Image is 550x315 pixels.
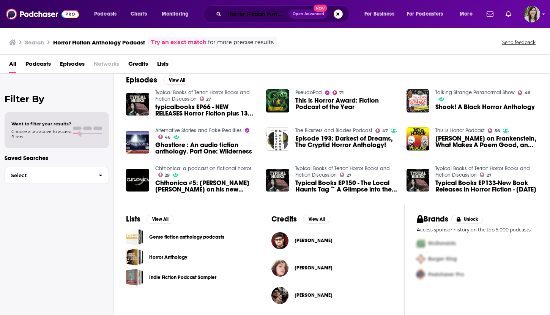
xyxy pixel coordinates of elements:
a: All [9,58,16,73]
button: Select [5,167,109,184]
img: Third Pro Logo [414,267,428,282]
span: [PERSON_NAME] [295,292,333,298]
a: typicalbooks EP66 - NEW RELEASES Horror Fiction plus 13 Wicked Tales A Wicked Library Anthology [155,104,257,117]
a: Genre fiction anthology podcasts [126,228,143,245]
a: This Is Horror Podcast [435,127,485,134]
span: Ghostlore : An audio fiction anthology. Part One: Wilderness [155,142,257,155]
a: Lists [157,58,169,73]
h3: Search [25,39,44,46]
a: 46 [518,90,530,95]
a: Indie Fiction Podcast Sampler [149,273,216,282]
a: typicalbooks EP66 - NEW RELEASES Horror Fiction plus 13 Wicked Tales A Wicked Library Anthology [126,93,149,116]
button: open menu [156,8,199,20]
a: Jack Kincaid [295,292,333,298]
button: open menu [454,8,482,20]
p: Access sponsor history on the top 5,000 podcasts. [417,227,537,233]
span: Select [5,173,93,178]
a: 47 [375,128,388,133]
button: Alexis BristoweAlexis Bristowe [271,256,392,280]
a: Chthonica #5: John F. D. Taff on his new horror anthology DARK STARS [126,169,149,192]
a: CreditsView All [271,214,330,224]
a: 27 [340,173,351,177]
p: Saved Searches [5,154,109,161]
span: Want to filter your results? [11,121,71,127]
span: Episode 193: Darkest of Dreams, The Cryptid Horror Anthology! [295,135,397,148]
span: Typical Books EP150 - The Local Haunts Tag ~ A Glimpse into the Horrortube and Booktube Anthology... [295,180,397,193]
a: Typical Books EP133-New Book Releases in Horror Fiction - August 2020 [435,180,537,193]
img: Typical Books EP133-New Book Releases in Horror Fiction - August 2020 [407,169,430,192]
h2: Episodes [126,75,157,85]
button: Send feedback [500,39,538,46]
img: Second Pro Logo [414,251,428,267]
span: Shook! A Black Horror Anthology [435,104,535,110]
button: View All [163,76,191,85]
a: 29 [158,173,170,177]
a: Charts [126,8,151,20]
span: for more precise results [208,38,274,47]
button: open menu [359,8,404,20]
span: For Business [364,9,394,19]
span: Podchaser Pro [428,271,464,278]
a: Episodes [60,58,85,73]
button: Jack KincaidJack Kincaid [271,283,392,307]
button: open menu [89,8,126,20]
a: Podcasts [25,58,51,73]
span: 27 [347,174,351,177]
a: PseudoPod [295,89,322,96]
span: Networks [94,58,119,73]
a: Indie Fiction Podcast Sampler [126,269,143,286]
img: This is Horror Award: Fiction Podcast of the Year [266,89,289,112]
span: Typical Books EP133-New Book Releases in Horror Fiction - [DATE] [435,180,537,193]
img: Typical Books EP150 - The Local Haunts Tag ~ A Glimpse into the Horrortube and Booktube Anthology... [266,169,289,192]
span: 27 [206,98,211,101]
span: Burger King [428,256,457,262]
img: First Pro Logo [414,236,428,251]
h2: Filter By [5,93,109,104]
a: Typical Books of Terror: Horror Books and Fiction Discussion [155,89,250,102]
span: 46 [165,136,170,139]
span: Charts [131,9,147,19]
a: Chthonica: a podcast on fictional horror [155,165,251,172]
span: Podcasts [94,9,117,19]
span: [PERSON_NAME] [295,237,333,244]
a: Horror Anthology [126,249,143,266]
img: Podchaser - Follow, Share and Rate Podcasts [6,7,79,21]
img: Jonathan Pezza [271,232,288,249]
span: Open Advanced [293,12,324,16]
h3: Horror Fiction Anthology Podcast [53,39,145,46]
a: Alexis Bristowe [295,265,333,271]
a: Genre fiction anthology podcasts [149,233,224,241]
span: 29 [165,174,170,177]
a: Show notifications dropdown [503,8,514,21]
a: Shook! A Black Horror Anthology [407,89,430,112]
img: Jack Kincaid [271,287,288,304]
a: Jonathan Pezza [295,237,333,244]
a: This is Horror Award: Fiction Podcast of the Year [295,97,397,110]
span: 27 [487,174,492,177]
a: 46 [158,135,171,139]
h2: Lists [126,214,140,224]
span: Logged in as devinandrade [523,6,540,22]
span: Choose a tab above to access filters. [11,129,71,139]
span: New [314,5,327,12]
a: 56 [488,128,500,133]
span: 56 [495,129,500,133]
img: Ghostlore : An audio fiction anthology. Part One: Wilderness [126,131,149,154]
a: 27 [480,173,492,177]
a: Credits [128,58,148,73]
span: Chthonica #5: [PERSON_NAME] [PERSON_NAME] on his new horror anthology DARK STARS [155,180,257,193]
button: Jonathan PezzaJonathan Pezza [271,228,392,253]
img: Kelly Dunn on Frankenstein, What Makes A Poem Good, and Writing Horror and Dark Fiction [407,127,430,150]
a: ListsView All [126,214,174,224]
a: Talking Strange Paranormal Show [435,89,515,96]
